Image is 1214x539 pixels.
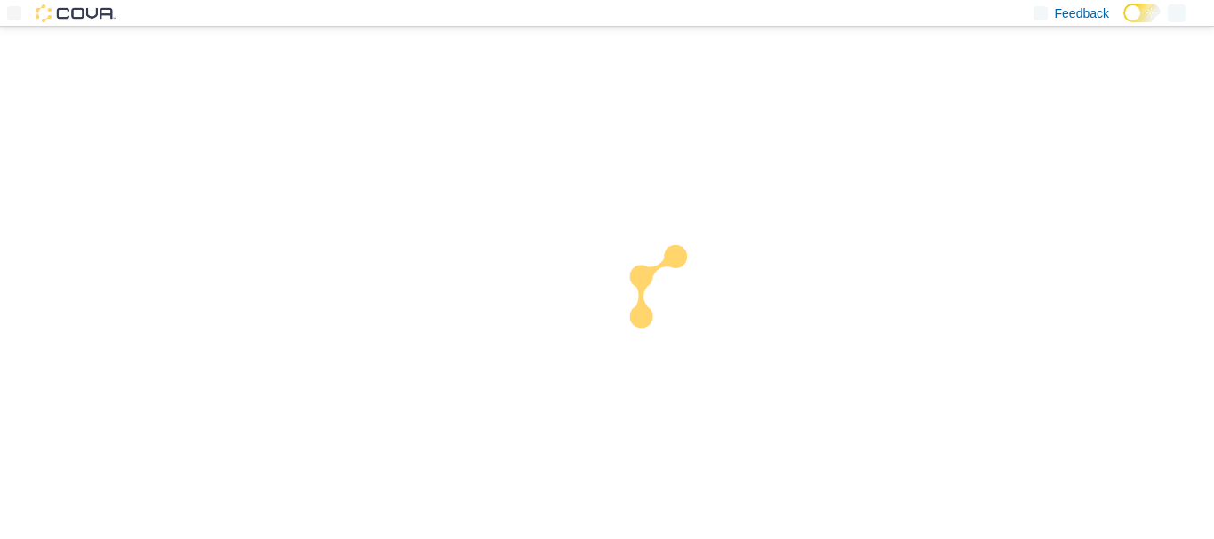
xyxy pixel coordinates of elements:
[1055,4,1109,22] span: Feedback
[607,232,740,365] img: cova-loader
[36,4,116,22] img: Cova
[1123,22,1124,23] span: Dark Mode
[1123,4,1161,22] input: Dark Mode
